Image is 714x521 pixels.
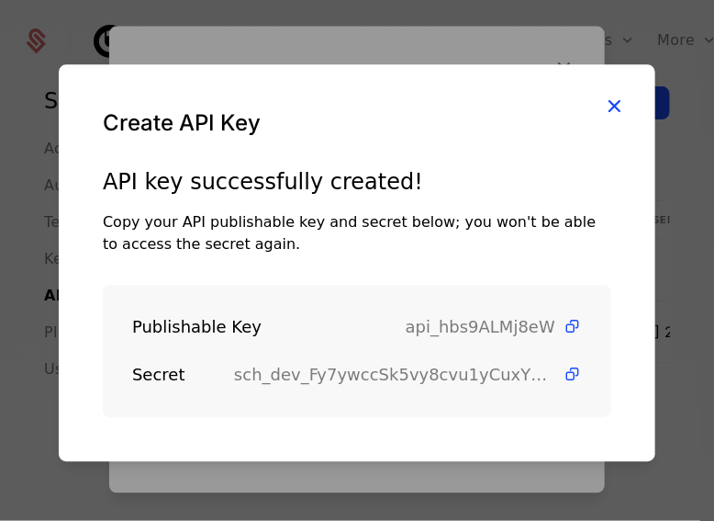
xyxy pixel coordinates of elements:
[103,211,611,255] div: Copy your API publishable key and secret below; you won't be able to access the secret again.
[103,108,611,138] div: Create API Key
[132,314,406,340] div: Publishable Key
[234,362,555,388] span: sch_dev_Fy7ywccSk5vy8cvu1yCuxY8HH8xjB6KN
[406,314,555,340] span: api_hbs9ALMj8eW
[132,362,234,388] div: Secret
[103,167,611,197] div: API key successfully created!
